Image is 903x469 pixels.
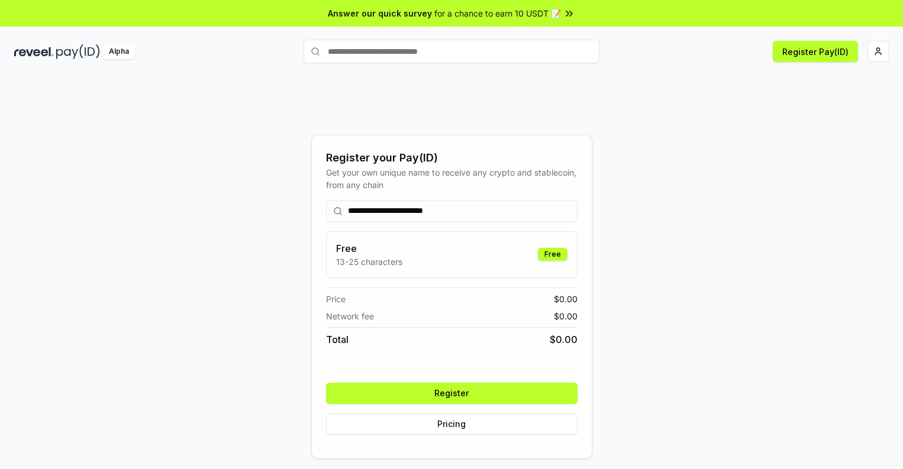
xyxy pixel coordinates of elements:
[434,7,561,20] span: for a chance to earn 10 USDT 📝
[538,248,567,261] div: Free
[554,310,578,322] span: $ 0.00
[326,332,349,347] span: Total
[326,310,374,322] span: Network fee
[336,241,402,255] h3: Free
[56,44,100,59] img: pay_id
[326,413,578,435] button: Pricing
[336,255,402,268] p: 13-25 characters
[326,150,578,166] div: Register your Pay(ID)
[554,293,578,305] span: $ 0.00
[328,7,432,20] span: Answer our quick survey
[326,166,578,191] div: Get your own unique name to receive any crypto and stablecoin, from any chain
[550,332,578,347] span: $ 0.00
[14,44,54,59] img: reveel_dark
[773,41,858,62] button: Register Pay(ID)
[102,44,136,59] div: Alpha
[326,293,346,305] span: Price
[326,383,578,404] button: Register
